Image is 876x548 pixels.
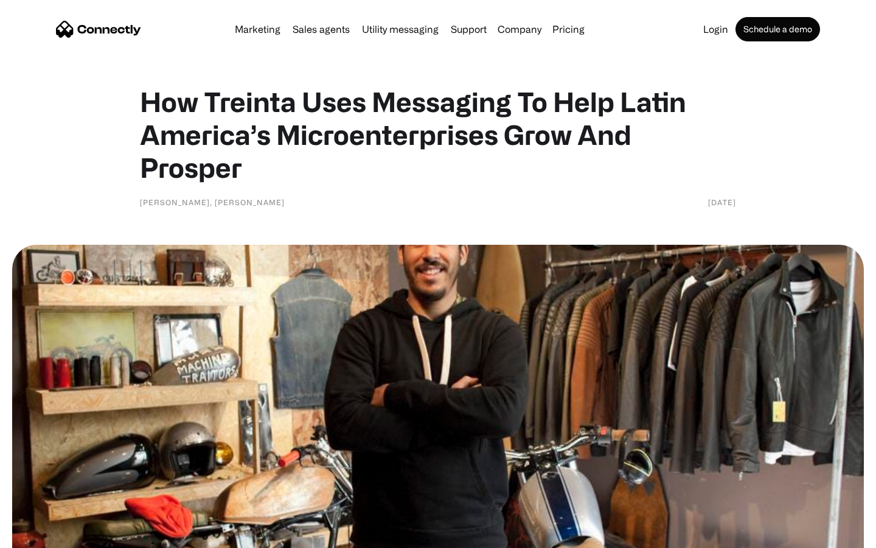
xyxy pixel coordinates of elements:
div: Company [498,21,541,38]
a: Sales agents [288,24,355,34]
a: Pricing [547,24,589,34]
ul: Language list [24,527,73,544]
aside: Language selected: English [12,527,73,544]
a: Marketing [230,24,285,34]
div: [DATE] [708,196,736,208]
div: [PERSON_NAME], [PERSON_NAME] [140,196,285,208]
a: Support [446,24,492,34]
a: Login [698,24,733,34]
h1: How Treinta Uses Messaging To Help Latin America’s Microenterprises Grow And Prosper [140,85,736,184]
a: Schedule a demo [735,17,820,41]
a: Utility messaging [357,24,443,34]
